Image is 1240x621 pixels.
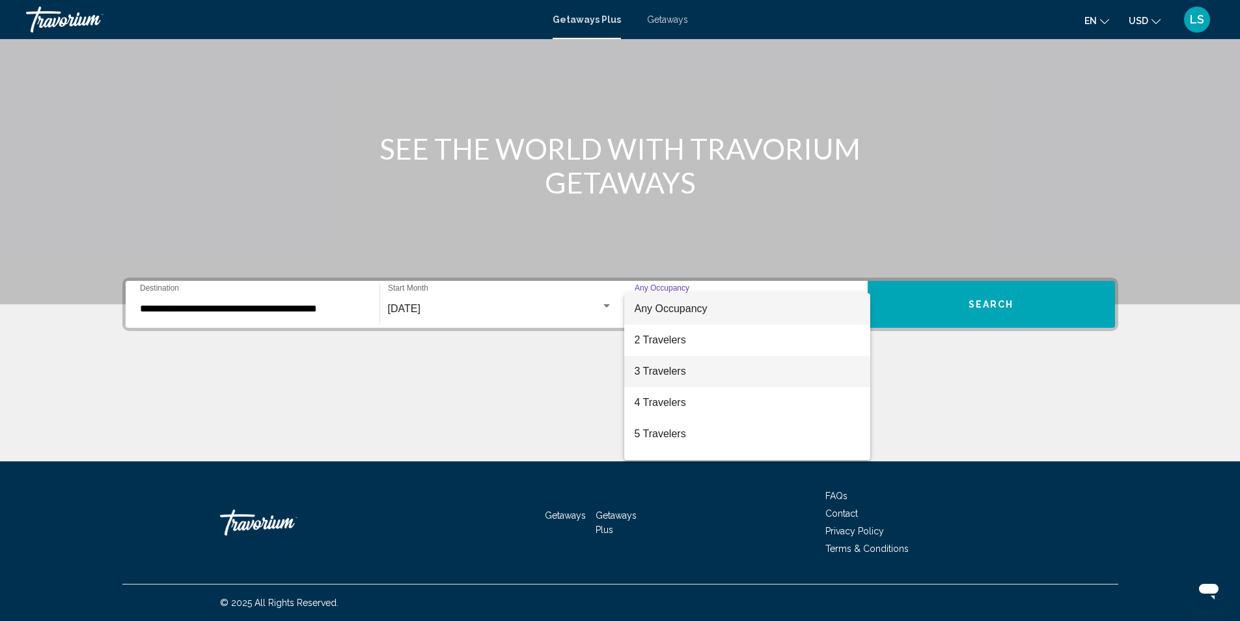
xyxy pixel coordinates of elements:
[635,356,860,387] span: 3 Travelers
[635,450,860,481] span: 6 Travelers
[635,418,860,450] span: 5 Travelers
[635,303,708,314] span: Any Occupancy
[635,325,860,356] span: 2 Travelers
[1188,569,1230,611] iframe: Button to launch messaging window
[635,387,860,418] span: 4 Travelers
